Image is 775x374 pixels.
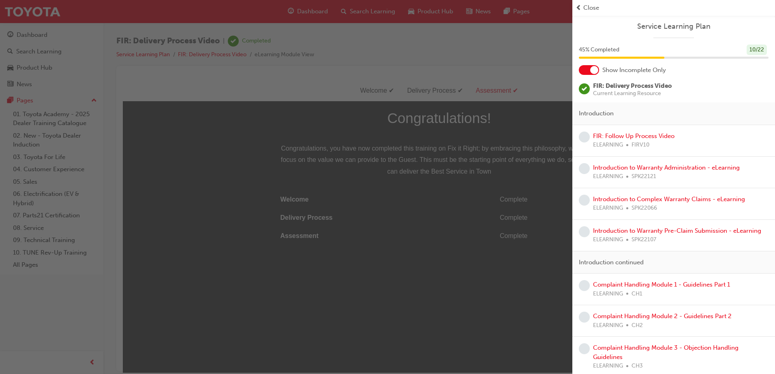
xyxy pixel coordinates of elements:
a: Service Learning Plan [579,22,769,31]
a: Introduction to Complex Warranty Claims - eLearning [593,195,745,203]
div: Complete [377,150,475,161]
span: 45 % Completed [579,45,619,55]
span: learningRecordVerb_COMPLETE-icon [579,83,590,94]
div: Complete [377,113,475,125]
span: FIRV10 [632,140,649,150]
div: 10 / 22 [747,45,767,55]
span: prev-icon [576,3,582,13]
span: learningRecordVerb_NONE-icon [579,163,590,174]
span: ELEARNING [593,235,623,244]
a: Introduction to Warranty Administration - eLearning [593,164,740,171]
span: CH1 [632,289,642,299]
span: Introduction continued [579,258,644,267]
span: Congratulations! [154,26,479,49]
span: Close [583,3,599,13]
span: learningRecordVerb_NONE-icon [579,132,590,142]
span: ELEARNING [593,361,623,371]
a: Introduction to Warranty Pre-Claim Submission - eLearning [593,227,761,234]
div: Welcome [231,4,278,16]
span: ELEARNING [593,140,623,150]
span: CH3 [632,361,643,371]
td: Welcome [154,110,334,128]
span: SPK22121 [632,172,656,181]
span: Current Learning Resource [593,91,672,96]
span: SPK22066 [632,204,657,213]
span: ELEARNING [593,289,623,299]
span: Show Incomplete Only [602,66,666,75]
span: ELEARNING [593,172,623,181]
span: learningRecordVerb_NONE-icon [579,195,590,206]
td: Assessment [154,147,334,165]
a: FIR: Follow Up Process Video [593,132,674,140]
span: learningRecordVerb_NONE-icon [579,343,590,354]
span: SPK22107 [632,235,656,244]
a: Complaint Handling Module 3 - Objection Handling Guidelines [593,344,739,361]
span: ELEARNING [593,321,623,330]
span: learningRecordVerb_NONE-icon [579,280,590,291]
span: CH2 [632,321,643,330]
a: Complaint Handling Module 2 - Guidelines Part 2 [593,312,732,320]
span: FIR: Delivery Process Video [593,82,672,89]
div: Complete [377,132,475,143]
div: Delivery Process [278,4,346,16]
span: learningRecordVerb_NONE-icon [579,312,590,323]
td: Delivery Process [154,128,334,147]
span: learningRecordVerb_NONE-icon [579,226,590,237]
div: Assessment [347,4,402,16]
a: Complaint Handling Module 1 - Guidelines Part 1 [593,281,730,288]
span: Congratulations, you have now completed this training on Fix it Right; by embracing this philosop... [154,62,479,97]
button: prev-iconClose [576,3,772,13]
span: ELEARNING [593,204,623,213]
span: Introduction [579,109,614,118]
